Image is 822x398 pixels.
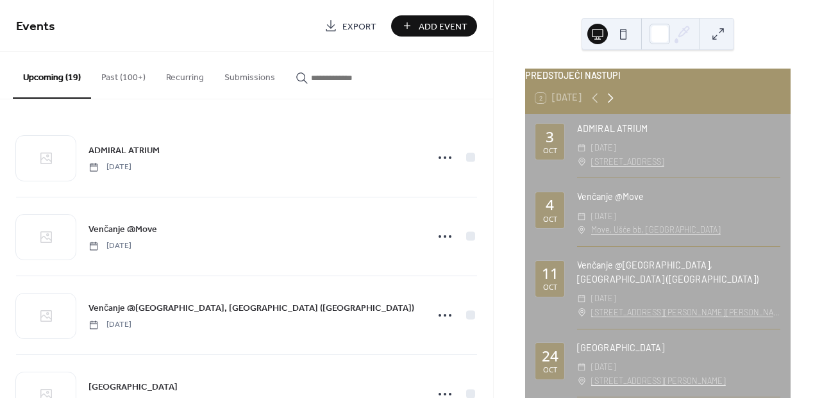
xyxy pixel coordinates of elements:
a: [STREET_ADDRESS] [591,155,664,169]
button: Upcoming (19) [13,52,91,99]
button: Submissions [214,52,285,97]
span: [DATE] [88,319,131,331]
a: Venčanje @Move [88,222,157,236]
a: [GEOGRAPHIC_DATA] [88,379,178,394]
a: [STREET_ADDRESS][PERSON_NAME] [591,374,726,388]
span: Events [16,14,55,39]
span: [DATE] [88,240,131,252]
div: Oct [543,283,557,290]
div: 3 [546,130,554,145]
span: [DATE] [591,360,616,374]
span: [DATE] [591,210,616,223]
div: ​ [577,223,586,236]
button: Add Event [391,15,477,37]
div: 11 [542,267,558,281]
button: Past (100+) [91,52,156,97]
div: 4 [546,198,554,213]
a: Export [315,15,386,37]
div: [GEOGRAPHIC_DATA] [577,341,780,355]
div: ADMIRAL ATRIUM [577,122,780,136]
div: ​ [577,306,586,319]
div: ​ [577,374,586,388]
div: Venčanje @Move [577,190,780,204]
span: Venčanje @[GEOGRAPHIC_DATA], [GEOGRAPHIC_DATA] ([GEOGRAPHIC_DATA]) [88,302,414,315]
div: PREDSTOJEĆI NASTUPI [525,69,791,83]
span: Add Event [419,20,467,33]
div: ​ [577,360,586,374]
a: [STREET_ADDRESS][PERSON_NAME][PERSON_NAME] [591,306,780,319]
div: 24 [542,349,558,364]
span: Venčanje @Move [88,223,157,236]
div: Oct [543,215,557,222]
span: [DATE] [591,292,616,305]
a: ADMIRAL ATRIUM [88,143,160,158]
span: [GEOGRAPHIC_DATA] [88,381,178,394]
div: ​ [577,141,586,154]
div: Oct [543,147,557,154]
div: ​ [577,292,586,305]
span: [DATE] [591,141,616,154]
div: ​ [577,155,586,169]
span: ADMIRAL ATRIUM [88,144,160,158]
a: Move, Ušće bb, [GEOGRAPHIC_DATA] [591,223,721,236]
div: Venčanje @[GEOGRAPHIC_DATA], [GEOGRAPHIC_DATA] ([GEOGRAPHIC_DATA]) [577,258,780,286]
div: ​ [577,210,586,223]
span: Export [342,20,376,33]
a: Venčanje @[GEOGRAPHIC_DATA], [GEOGRAPHIC_DATA] ([GEOGRAPHIC_DATA]) [88,301,414,315]
span: [DATE] [88,162,131,173]
button: Recurring [156,52,214,97]
div: Oct [543,366,557,373]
